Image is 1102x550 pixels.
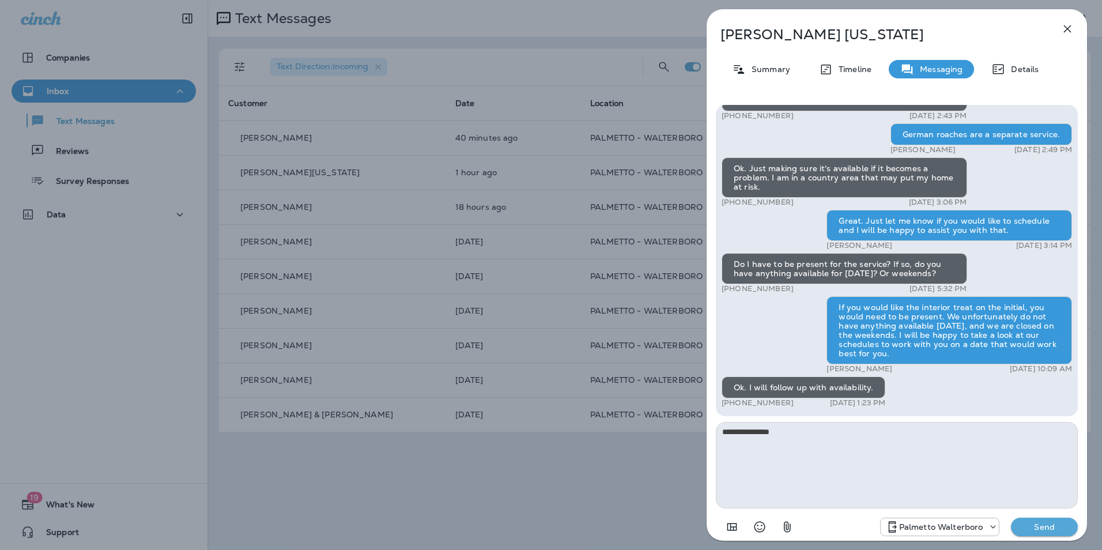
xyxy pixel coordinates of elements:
[881,520,999,534] div: +1 (843) 549-4955
[746,65,790,74] p: Summary
[1014,145,1072,155] p: [DATE] 2:49 PM
[909,284,967,293] p: [DATE] 5:32 PM
[722,198,794,207] p: [PHONE_NUMBER]
[890,145,956,155] p: [PERSON_NAME]
[826,296,1072,364] div: If you would like the interior treat on the initial, you would need to be present. We unfortunate...
[722,398,794,408] p: [PHONE_NUMBER]
[722,253,967,284] div: Do I have to be present for the service? If so, do you have anything available for [DATE]? Or wee...
[1011,518,1078,536] button: Send
[826,241,892,250] p: [PERSON_NAME]
[722,376,885,398] div: Ok. I will follow up with availability.
[833,65,871,74] p: Timeline
[1005,65,1039,74] p: Details
[748,515,771,538] button: Select an emoji
[720,515,744,538] button: Add in a premade template
[909,111,967,120] p: [DATE] 2:43 PM
[914,65,963,74] p: Messaging
[722,111,794,120] p: [PHONE_NUMBER]
[1016,241,1072,250] p: [DATE] 3:14 PM
[899,522,983,532] p: Palmetto Walterboro
[909,198,967,207] p: [DATE] 3:06 PM
[720,27,1035,43] p: [PERSON_NAME] [US_STATE]
[826,364,892,374] p: [PERSON_NAME]
[722,284,794,293] p: [PHONE_NUMBER]
[826,210,1072,241] div: Great. Just let me know if you would like to schedule and I will be happy to assist you with that.
[890,123,1072,145] div: German roaches are a separate service.
[830,398,886,408] p: [DATE] 1:23 PM
[1020,522,1069,532] p: Send
[722,157,967,198] div: Ok. Just making sure it's available if it becomes a problem. I am in a country area that may put ...
[1010,364,1072,374] p: [DATE] 10:09 AM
